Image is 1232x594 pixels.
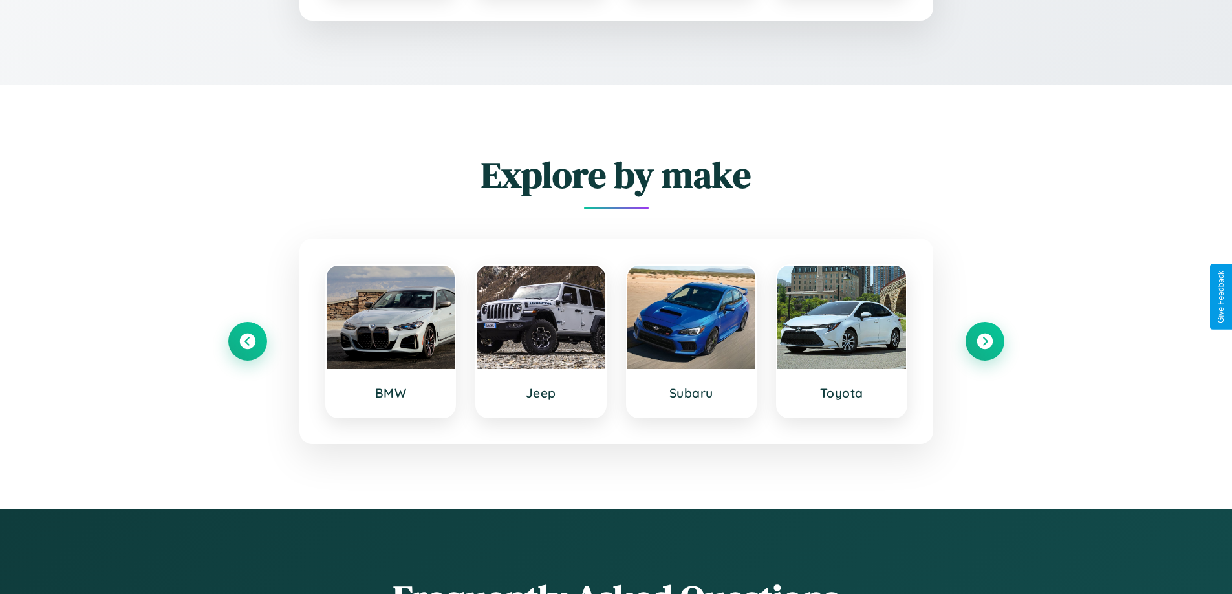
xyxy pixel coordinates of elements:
[640,385,743,401] h3: Subaru
[1216,271,1226,323] div: Give Feedback
[340,385,442,401] h3: BMW
[790,385,893,401] h3: Toyota
[490,385,592,401] h3: Jeep
[228,150,1004,200] h2: Explore by make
